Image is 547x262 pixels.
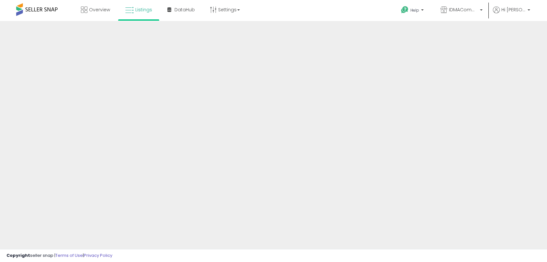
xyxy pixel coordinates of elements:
span: Overview [89,6,110,13]
span: Help [410,7,419,13]
span: Hi [PERSON_NAME] [501,6,526,13]
span: IDMACommerce LLC [449,6,478,13]
i: Get Help [401,6,409,14]
strong: Copyright [6,252,30,258]
div: seller snap | | [6,253,112,259]
span: Listings [135,6,152,13]
span: DataHub [174,6,195,13]
a: Privacy Policy [84,252,112,258]
a: Terms of Use [55,252,83,258]
a: Help [396,1,430,21]
a: Hi [PERSON_NAME] [493,6,530,21]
